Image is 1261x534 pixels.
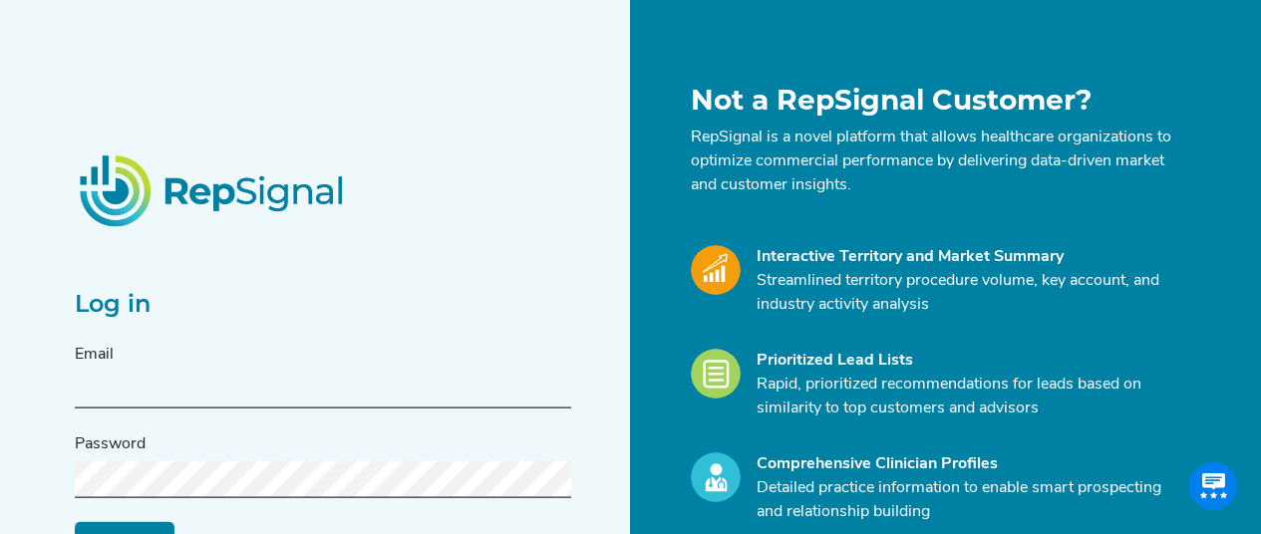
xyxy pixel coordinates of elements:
[757,269,1175,317] p: Streamlined territory procedure volume, key account, and industry activity analysis
[691,245,741,295] img: Market_Icon.a700a4ad.svg
[55,131,372,250] img: RepSignalLogo.20539ed3.png
[691,84,1175,118] h1: Not a RepSignal Customer?
[757,373,1175,420] p: Rapid, prioritized recommendations for leads based on similarity to top customers and advisors
[691,452,741,502] img: Profile_Icon.739e2aba.svg
[691,349,741,399] img: Leads_Icon.28e8c528.svg
[75,343,114,367] label: Email
[75,290,571,319] h2: Log in
[757,349,1175,373] div: Prioritized Lead Lists
[757,452,1175,476] div: Comprehensive Clinician Profiles
[75,432,146,456] label: Password
[757,245,1175,269] div: Interactive Territory and Market Summary
[691,126,1175,197] p: RepSignal is a novel platform that allows healthcare organizations to optimize commercial perform...
[757,476,1175,524] p: Detailed practice information to enable smart prospecting and relationship building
